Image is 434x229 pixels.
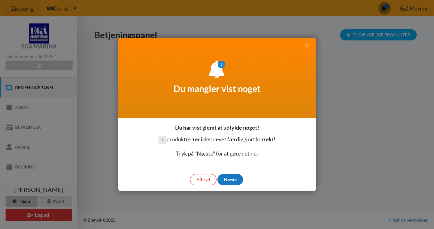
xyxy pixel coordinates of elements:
p: produkt(er) er ikke blevet færdiggjort korrekt! [158,135,276,144]
div: Afbryd [190,174,217,185]
h3: Du har vist glemt at udfylde noget! [175,124,259,131]
div: Næste [217,174,243,185]
p: Tryk på "Næste" for at gøre det nu. [158,150,276,158]
span: 1 [158,136,167,144]
div: Du mangler vist noget [118,38,316,118]
i: 1 [218,61,225,68]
